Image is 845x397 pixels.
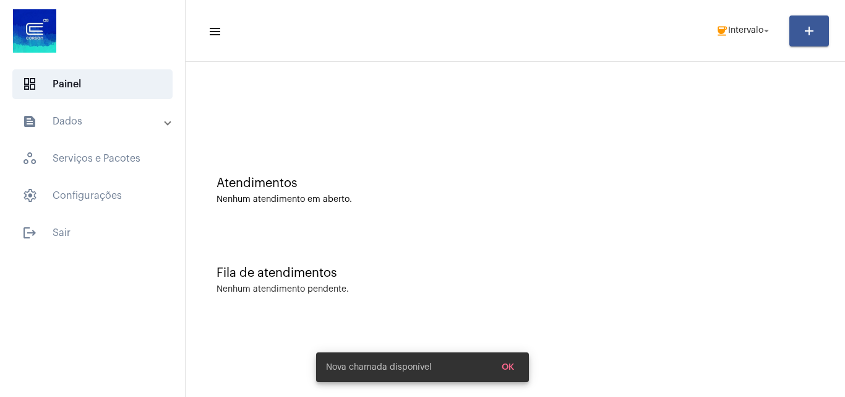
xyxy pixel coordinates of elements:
span: Sair [12,218,173,248]
span: OK [502,363,514,372]
span: sidenav icon [22,77,37,92]
mat-panel-title: Dados [22,114,165,129]
span: Intervalo [728,27,763,35]
mat-icon: sidenav icon [22,225,37,240]
mat-icon: sidenav icon [208,24,220,39]
mat-icon: arrow_drop_down [761,25,772,37]
span: Nova chamada disponível [326,361,432,373]
mat-icon: add [802,24,817,38]
mat-icon: coffee [716,25,728,37]
span: Painel [12,69,173,99]
span: Configurações [12,181,173,211]
span: sidenav icon [22,188,37,203]
img: d4669ae0-8c07-2337-4f67-34b0df7f5ae4.jpeg [10,6,59,56]
mat-icon: sidenav icon [22,114,37,129]
div: Nenhum atendimento pendente. [217,285,349,294]
mat-expansion-panel-header: sidenav iconDados [7,107,185,136]
div: Nenhum atendimento em aberto. [217,195,814,204]
button: OK [492,356,524,378]
span: Serviços e Pacotes [12,144,173,173]
span: sidenav icon [22,151,37,166]
div: Atendimentos [217,177,814,190]
button: Intervalo [708,19,779,43]
div: Fila de atendimentos [217,266,814,280]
